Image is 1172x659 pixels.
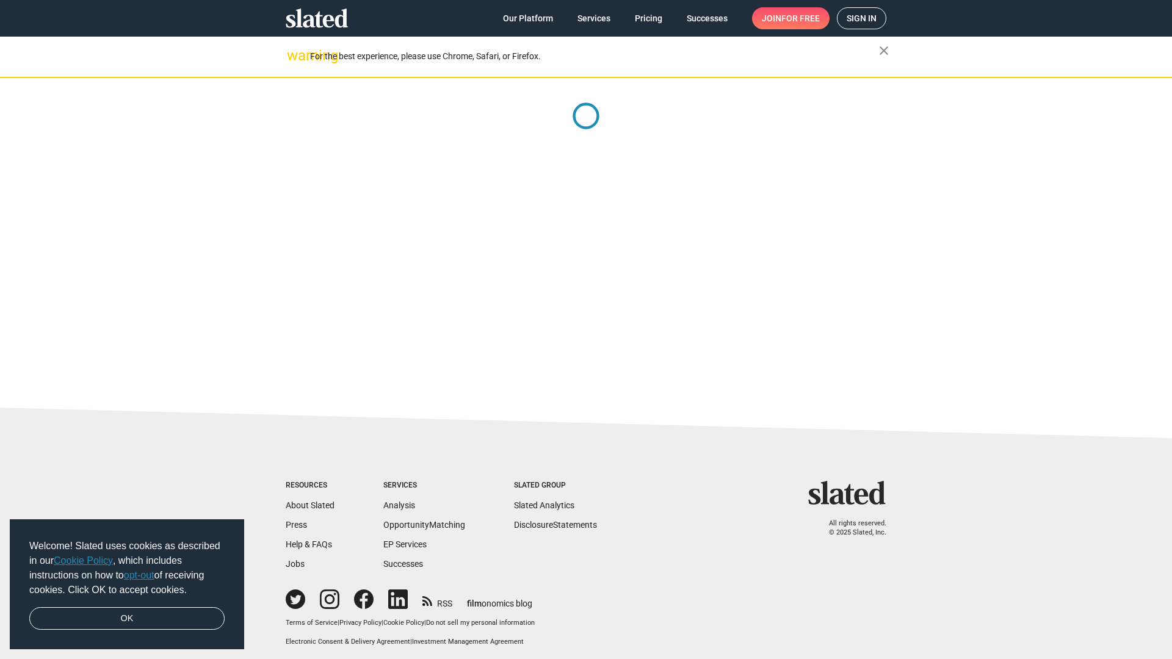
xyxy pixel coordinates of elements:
[286,500,335,510] a: About Slated
[383,559,423,569] a: Successes
[426,619,535,628] button: Do not sell my personal information
[339,619,382,627] a: Privacy Policy
[54,555,113,566] a: Cookie Policy
[29,539,225,597] span: Welcome! Slated uses cookies as described in our , which includes instructions on how to of recei...
[877,43,891,58] mat-icon: close
[781,7,820,29] span: for free
[568,7,620,29] a: Services
[286,638,410,646] a: Electronic Consent & Delivery Agreement
[286,539,332,549] a: Help & FAQs
[383,481,465,491] div: Services
[286,559,305,569] a: Jobs
[847,8,877,29] span: Sign in
[424,619,426,627] span: |
[383,500,415,510] a: Analysis
[286,481,335,491] div: Resources
[286,520,307,530] a: Press
[493,7,563,29] a: Our Platform
[287,48,302,63] mat-icon: warning
[762,7,820,29] span: Join
[816,519,886,537] p: All rights reserved. © 2025 Slated, Inc.
[383,520,465,530] a: OpportunityMatching
[467,588,532,610] a: filmonomics blog
[677,7,737,29] a: Successes
[383,539,427,549] a: EP Services
[410,638,412,646] span: |
[383,619,424,627] a: Cookie Policy
[503,7,553,29] span: Our Platform
[625,7,672,29] a: Pricing
[124,570,154,580] a: opt-out
[514,481,597,491] div: Slated Group
[687,7,728,29] span: Successes
[837,7,886,29] a: Sign in
[467,599,482,608] span: film
[382,619,383,627] span: |
[29,607,225,630] a: dismiss cookie message
[514,500,574,510] a: Slated Analytics
[752,7,830,29] a: Joinfor free
[10,519,244,650] div: cookieconsent
[422,591,452,610] a: RSS
[286,619,338,627] a: Terms of Service
[577,7,610,29] span: Services
[514,520,597,530] a: DisclosureStatements
[412,638,524,646] a: Investment Management Agreement
[310,48,879,65] div: For the best experience, please use Chrome, Safari, or Firefox.
[635,7,662,29] span: Pricing
[338,619,339,627] span: |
